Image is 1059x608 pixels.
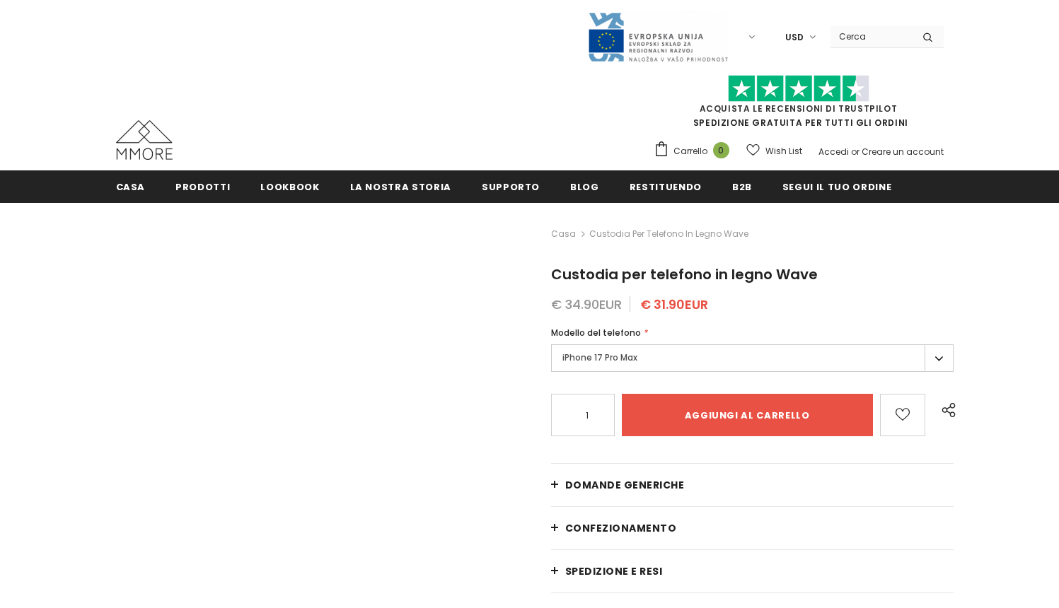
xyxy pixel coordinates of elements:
[732,170,752,202] a: B2B
[700,103,898,115] a: Acquista le recensioni di TrustPilot
[654,141,736,162] a: Carrello 0
[746,139,802,163] a: Wish List
[565,478,685,492] span: Domande generiche
[175,170,230,202] a: Prodotti
[640,296,708,313] span: € 31.90EUR
[116,180,146,194] span: Casa
[587,11,729,63] img: Javni Razpis
[565,564,663,578] span: Spedizione e resi
[551,550,954,592] a: Spedizione e resi
[818,146,849,158] a: Accedi
[785,30,804,45] span: USD
[765,144,802,158] span: Wish List
[551,464,954,506] a: Domande generiche
[732,180,752,194] span: B2B
[713,142,729,158] span: 0
[782,180,891,194] span: Segui il tuo ordine
[116,170,146,202] a: Casa
[570,180,599,194] span: Blog
[673,144,707,158] span: Carrello
[728,75,869,103] img: Fidati di Pilot Stars
[630,170,702,202] a: Restituendo
[630,180,702,194] span: Restituendo
[851,146,860,158] span: or
[622,394,873,436] input: Aggiungi al carrello
[551,226,576,242] a: Casa
[551,344,954,372] label: iPhone 17 Pro Max
[175,180,230,194] span: Prodotti
[482,180,540,194] span: supporto
[782,170,891,202] a: Segui il tuo ordine
[570,170,599,202] a: Blog
[260,170,319,202] a: Lookbook
[350,170,451,202] a: La nostra storia
[587,30,729,42] a: Javni Razpis
[260,180,319,194] span: Lookbook
[116,120,173,160] img: Casi MMORE
[551,327,641,339] span: Modello del telefono
[551,264,818,284] span: Custodia per telefono in legno Wave
[350,180,451,194] span: La nostra storia
[482,170,540,202] a: supporto
[862,146,944,158] a: Creare un account
[565,521,677,535] span: CONFEZIONAMENTO
[589,226,748,242] span: Custodia per telefono in legno Wave
[551,507,954,549] a: CONFEZIONAMENTO
[654,81,944,129] span: SPEDIZIONE GRATUITA PER TUTTI GLI ORDINI
[831,26,912,47] input: Search Site
[551,296,622,313] span: € 34.90EUR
